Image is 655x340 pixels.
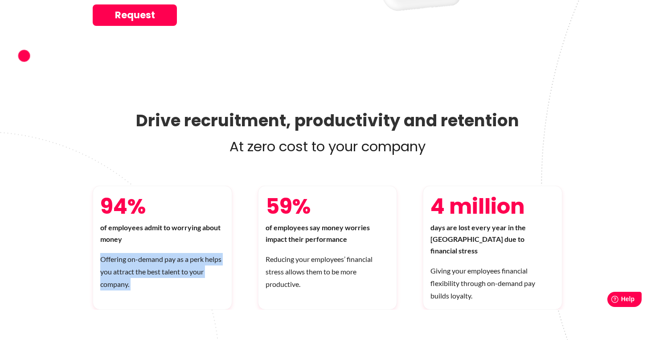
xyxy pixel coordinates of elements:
p: Offering on-demand pay as a perk helps you attract the best talent to your company. [100,253,225,290]
p: Reducing your employees’ financial stress allows them to be more productive. [266,253,390,290]
h4: 4 million [430,193,555,220]
iframe: Help widget launcher [576,288,645,313]
p: of employees admit to worrying about money [100,222,225,245]
h4: 94% [100,193,225,220]
h3: Drive recruitment, productivity and retention [93,109,562,132]
p: of employees say money worries impact their performance [266,222,390,245]
h4: 59% [266,193,390,220]
p: days are lost every year in the [GEOGRAPHIC_DATA] due to financial stress [430,222,555,257]
a: Request Demo [93,4,177,26]
p: At zero cost to your company [93,136,562,157]
p: Giving your employees financial flexibility through on-demand pay builds loyalty. [430,265,555,302]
